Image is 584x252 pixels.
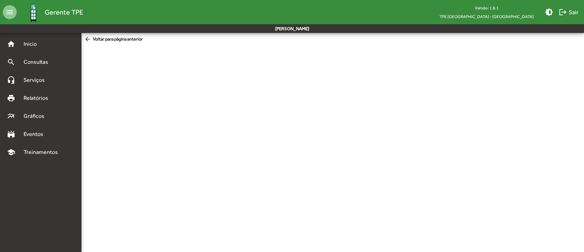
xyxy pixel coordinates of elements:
span: Gerente TPE [45,7,83,18]
a: Gerente TPE [17,1,83,24]
mat-icon: menu [3,5,17,19]
mat-icon: home [7,40,15,48]
mat-icon: logout [559,8,567,16]
span: Início [19,40,47,48]
span: Voltar para página anterior [84,36,143,43]
div: Versão: 1.8.1 [434,3,539,12]
mat-icon: arrow_back [84,36,93,43]
span: Sair [559,6,578,18]
img: Logo [22,1,45,24]
span: TPE [GEOGRAPHIC_DATA] - [GEOGRAPHIC_DATA] [434,12,539,21]
button: Sair [556,6,581,18]
mat-icon: brightness_medium [545,8,553,16]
